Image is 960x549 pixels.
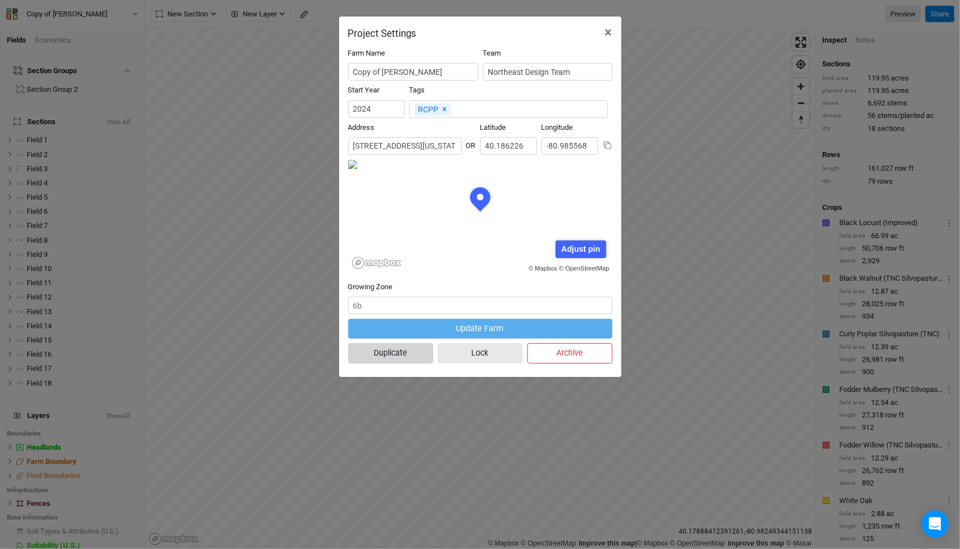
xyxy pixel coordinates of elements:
[603,141,612,150] button: Copy
[348,85,380,95] label: Start Year
[480,137,537,155] input: Latitude
[466,132,476,151] div: OR
[348,137,462,155] input: Address (123 James St...)
[596,16,621,48] button: Close
[542,137,598,155] input: Longitude
[438,343,523,363] button: Lock
[483,48,501,58] label: Team
[443,104,447,113] span: ×
[348,48,386,58] label: Farm Name
[348,343,433,363] button: Duplicate
[559,265,610,272] a: © OpenStreetMap
[348,319,612,339] button: Update Farm
[348,100,405,118] input: Start Year
[542,123,573,133] label: Longitude
[483,63,612,81] input: Northeast Design Team
[415,103,451,116] div: RCPP
[921,510,949,538] div: Open Intercom Messenger
[352,256,401,269] a: Mapbox logo
[348,297,612,314] input: 6b
[348,123,375,133] label: Address
[348,63,479,81] input: Project/Farm Name
[605,24,612,40] span: ×
[409,85,425,95] label: Tags
[556,240,606,258] div: Adjust pin
[439,102,451,116] button: Remove
[480,123,506,133] label: Latitude
[348,28,417,39] h2: Project Settings
[348,282,393,292] label: Growing Zone
[527,343,612,363] button: Archive
[528,265,557,272] a: © Mapbox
